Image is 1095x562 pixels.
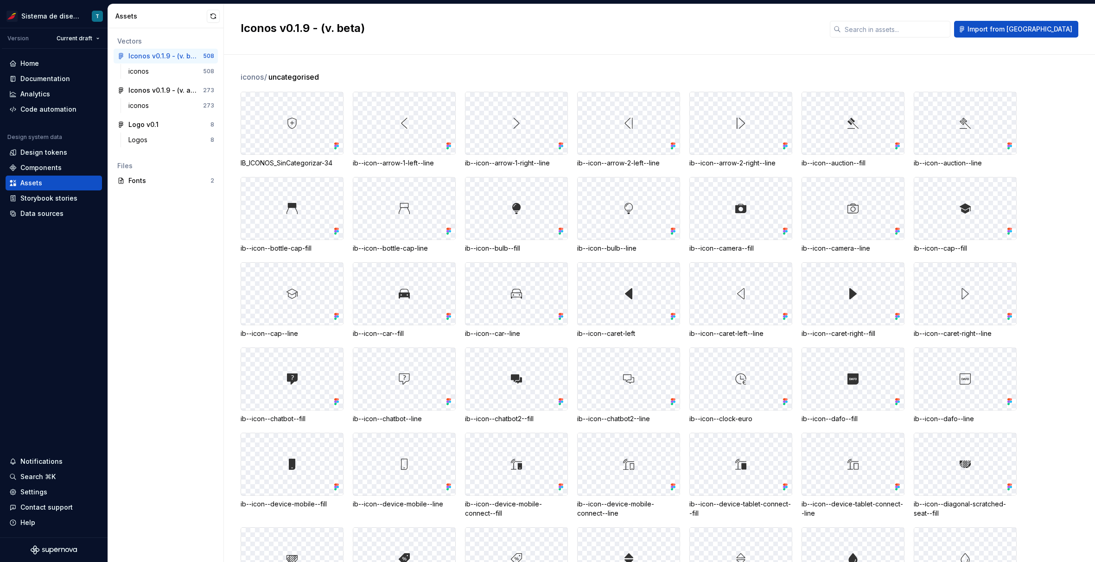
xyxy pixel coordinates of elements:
[20,518,35,527] div: Help
[210,177,214,184] div: 2
[128,51,197,61] div: Iconos v0.1.9 - (v. beta)
[210,121,214,128] div: 8
[968,25,1072,34] span: Import from [GEOGRAPHIC_DATA]
[577,329,680,338] div: ib--icon--caret-left
[241,499,344,509] div: ib--icon--device-mobile--fill
[914,244,1017,253] div: ib--icon--cap--fill
[114,173,218,188] a: Fonts2
[914,329,1017,338] div: ib--icon--caret-right--line
[6,87,102,101] a: Analytics
[689,244,792,253] div: ib--icon--camera--fill
[210,136,214,144] div: 8
[128,86,197,95] div: Iconos v0.1.9 - (v. actual)
[465,414,568,423] div: ib--icon--chatbot2--fill
[689,499,792,518] div: ib--icon--device-tablet-connect--fill
[6,485,102,499] a: Settings
[465,499,568,518] div: ib--icon--device-mobile-connect--fill
[128,176,210,185] div: Fonts
[241,244,344,253] div: ib--icon--bottle-cap-fill
[577,499,680,518] div: ib--icon--device-mobile-connect--line
[20,163,62,172] div: Components
[114,83,218,98] a: Iconos v0.1.9 - (v. actual)273
[20,209,64,218] div: Data sources
[20,472,56,481] div: Search ⌘K
[203,87,214,94] div: 273
[6,500,102,515] button: Contact support
[241,21,819,36] h2: Iconos v0.1.9 - (v. beta)
[114,49,218,63] a: Iconos v0.1.9 - (v. beta)508
[802,414,904,423] div: ib--icon--dafo--fill
[20,194,77,203] div: Storybook stories
[6,160,102,175] a: Components
[20,487,47,497] div: Settings
[20,74,70,83] div: Documentation
[353,158,456,168] div: ib--icon--arrow-1-left--line
[20,89,50,99] div: Analytics
[268,71,319,82] span: uncategorised
[7,35,29,42] div: Version
[117,161,214,170] div: Files
[20,457,63,466] div: Notifications
[241,414,344,423] div: ib--icon--chatbot--fill
[241,71,267,82] span: iconos
[954,21,1078,38] button: Import from [GEOGRAPHIC_DATA]
[264,72,267,82] span: /
[6,515,102,530] button: Help
[52,32,104,45] button: Current draft
[689,414,792,423] div: ib--icon--clock-euro
[128,120,159,129] div: Logo v0.1
[353,414,456,423] div: ib--icon--chatbot--line
[7,133,62,141] div: Design system data
[689,329,792,338] div: ib--icon--caret-left--line
[802,158,904,168] div: ib--icon--auction--fill
[128,67,153,76] div: iconos
[125,133,218,147] a: Logos8
[914,414,1017,423] div: ib--icon--dafo--line
[6,71,102,86] a: Documentation
[20,148,67,157] div: Design tokens
[203,52,214,60] div: 508
[115,12,207,21] div: Assets
[20,105,76,114] div: Code automation
[95,13,99,20] div: T
[353,329,456,338] div: ib--icon--car--fill
[128,135,151,145] div: Logos
[125,64,218,79] a: iconos508
[353,499,456,509] div: ib--icon--device-mobile--line
[353,244,456,253] div: ib--icon--bottle-cap-line
[465,329,568,338] div: ib--icon--car--line
[689,158,792,168] div: ib--icon--arrow-2-right--line
[577,244,680,253] div: ib--icon--bulb--line
[841,21,950,38] input: Search in assets...
[802,499,904,518] div: ib--icon--device-tablet-connect--line
[20,503,73,512] div: Contact support
[465,244,568,253] div: ib--icon--bulb--fill
[20,59,39,68] div: Home
[114,117,218,132] a: Logo v0.18
[802,329,904,338] div: ib--icon--caret-right--fill
[31,545,77,555] svg: Supernova Logo
[802,244,904,253] div: ib--icon--camera--line
[6,102,102,117] a: Code automation
[57,35,92,42] span: Current draft
[6,11,18,22] img: 55604660-494d-44a9-beb2-692398e9940a.png
[21,12,81,21] div: Sistema de diseño Iberia
[6,191,102,206] a: Storybook stories
[577,414,680,423] div: ib--icon--chatbot2--line
[203,68,214,75] div: 508
[203,102,214,109] div: 273
[6,56,102,71] a: Home
[241,158,344,168] div: IB_ICONOS_SinCategorizar-34
[20,178,42,188] div: Assets
[465,158,568,168] div: ib--icon--arrow-1-right--line
[241,329,344,338] div: ib--icon--cap--line
[6,176,102,190] a: Assets
[914,499,1017,518] div: ib--icon--diagonal-scratched-seat--fill
[125,98,218,113] a: iconos273
[117,37,214,46] div: Vectors
[577,158,680,168] div: ib--icon--arrow-2-left--line
[914,158,1017,168] div: ib--icon--auction--line
[6,206,102,221] a: Data sources
[2,6,106,26] button: Sistema de diseño IberiaT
